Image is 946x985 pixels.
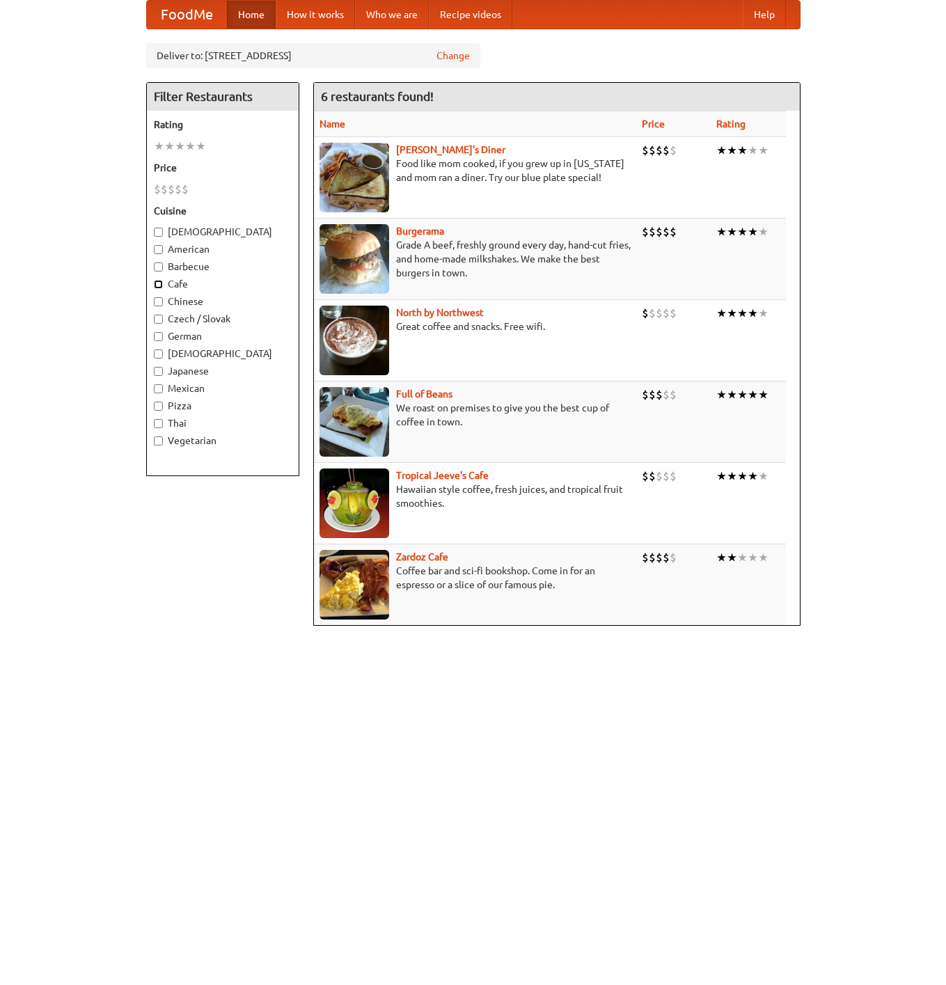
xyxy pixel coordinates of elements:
[748,468,758,484] li: ★
[396,144,505,155] a: [PERSON_NAME]'s Diner
[663,306,670,321] li: $
[396,307,484,318] b: North by Northwest
[154,381,292,395] label: Mexican
[758,143,768,158] li: ★
[748,143,758,158] li: ★
[164,139,175,154] li: ★
[716,468,727,484] li: ★
[727,143,737,158] li: ★
[154,228,163,237] input: [DEMOGRAPHIC_DATA]
[642,143,649,158] li: $
[154,332,163,341] input: German
[670,468,677,484] li: $
[320,387,389,457] img: beans.jpg
[320,401,631,429] p: We roast on premises to give you the best cup of coffee in town.
[154,315,163,324] input: Czech / Slovak
[649,224,656,239] li: $
[727,387,737,402] li: ★
[320,118,345,129] a: Name
[737,550,748,565] li: ★
[436,49,470,63] a: Change
[670,224,677,239] li: $
[727,306,737,321] li: ★
[663,387,670,402] li: $
[320,306,389,375] img: north.jpg
[670,387,677,402] li: $
[154,280,163,289] input: Cafe
[656,224,663,239] li: $
[320,224,389,294] img: burgerama.jpg
[320,157,631,184] p: Food like mom cooked, if you grew up in [US_STATE] and mom ran a diner. Try our blue plate special!
[758,387,768,402] li: ★
[396,470,489,481] b: Tropical Jeeve's Cafe
[227,1,276,29] a: Home
[154,225,292,239] label: [DEMOGRAPHIC_DATA]
[175,139,185,154] li: ★
[355,1,429,29] a: Who we are
[737,306,748,321] li: ★
[154,139,164,154] li: ★
[147,1,227,29] a: FoodMe
[743,1,786,29] a: Help
[154,204,292,218] h5: Cuisine
[716,550,727,565] li: ★
[154,399,292,413] label: Pizza
[663,143,670,158] li: $
[154,262,163,271] input: Barbecue
[154,329,292,343] label: German
[320,320,631,333] p: Great coffee and snacks. Free wifi.
[656,387,663,402] li: $
[154,294,292,308] label: Chinese
[154,245,163,254] input: American
[154,347,292,361] label: [DEMOGRAPHIC_DATA]
[748,550,758,565] li: ★
[649,468,656,484] li: $
[649,387,656,402] li: $
[154,161,292,175] h5: Price
[154,416,292,430] label: Thai
[320,564,631,592] p: Coffee bar and sci-fi bookshop. Come in for an espresso or a slice of our famous pie.
[656,306,663,321] li: $
[320,468,389,538] img: jeeves.jpg
[147,83,299,111] h4: Filter Restaurants
[154,434,292,448] label: Vegetarian
[737,387,748,402] li: ★
[320,143,389,212] img: sallys.jpg
[396,388,452,400] a: Full of Beans
[716,224,727,239] li: ★
[670,306,677,321] li: $
[748,224,758,239] li: ★
[429,1,512,29] a: Recipe videos
[154,118,292,132] h5: Rating
[154,312,292,326] label: Czech / Slovak
[642,224,649,239] li: $
[663,224,670,239] li: $
[276,1,355,29] a: How it works
[649,143,656,158] li: $
[154,367,163,376] input: Japanese
[154,349,163,358] input: [DEMOGRAPHIC_DATA]
[656,550,663,565] li: $
[154,384,163,393] input: Mexican
[320,550,389,620] img: zardoz.jpg
[154,242,292,256] label: American
[737,224,748,239] li: ★
[154,364,292,378] label: Japanese
[716,387,727,402] li: ★
[642,387,649,402] li: $
[642,306,649,321] li: $
[663,468,670,484] li: $
[758,468,768,484] li: ★
[649,306,656,321] li: $
[649,550,656,565] li: $
[396,551,448,562] b: Zardoz Cafe
[154,297,163,306] input: Chinese
[748,306,758,321] li: ★
[737,468,748,484] li: ★
[185,139,196,154] li: ★
[146,43,480,68] div: Deliver to: [STREET_ADDRESS]
[716,143,727,158] li: ★
[758,550,768,565] li: ★
[727,550,737,565] li: ★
